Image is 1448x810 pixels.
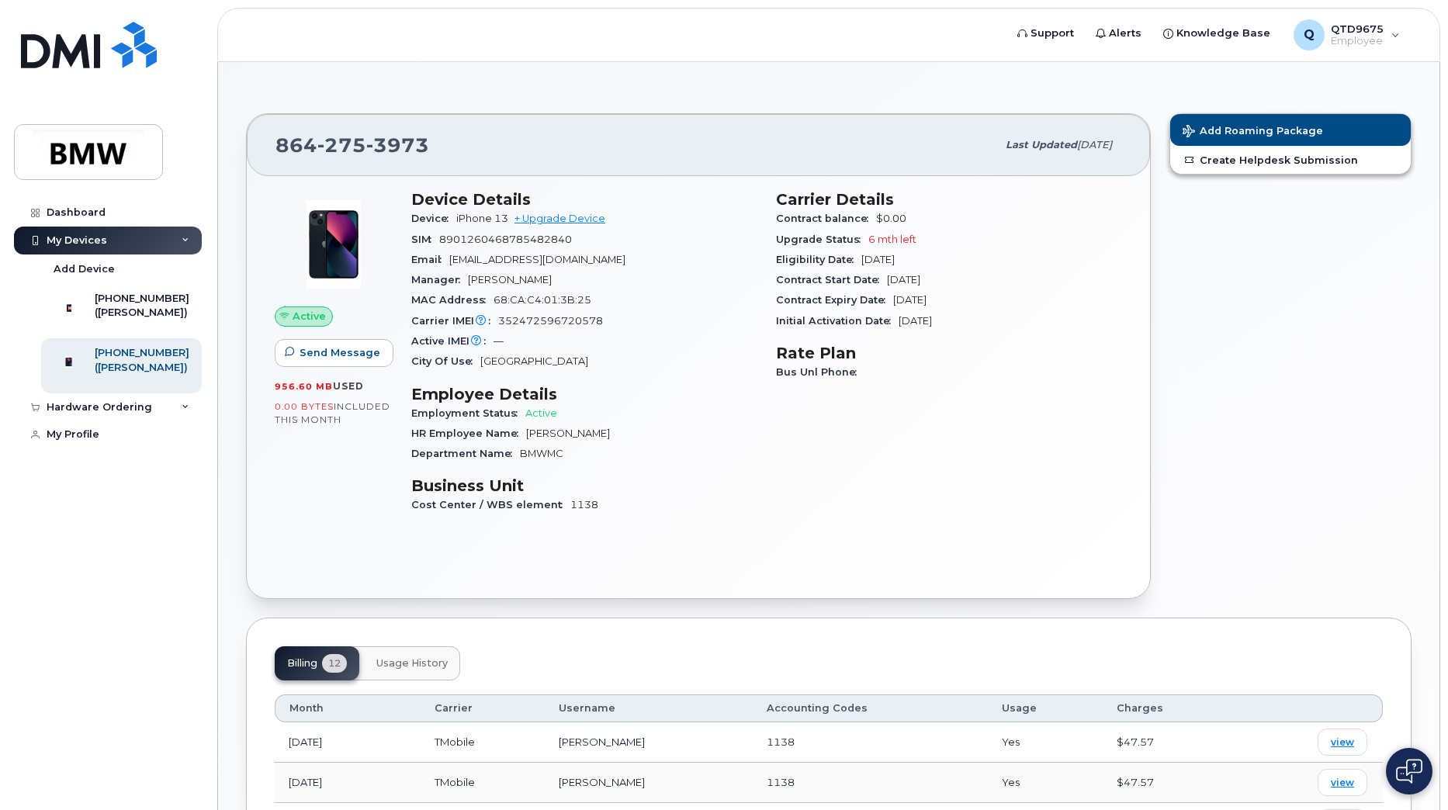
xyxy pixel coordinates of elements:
td: [DATE] [275,763,421,803]
th: Username [545,694,753,722]
span: HR Employee Name [411,427,526,439]
span: Send Message [300,345,380,360]
span: 352472596720578 [498,315,603,327]
td: TMobile [421,763,545,803]
h3: Rate Plan [776,344,1122,362]
span: Cost Center / WBS element [411,499,570,511]
a: + Upgrade Device [514,213,605,224]
td: [PERSON_NAME] [545,722,753,763]
span: Usage History [376,657,448,670]
h3: Employee Details [411,385,757,403]
span: Add Roaming Package [1183,125,1323,140]
span: Contract balance [776,213,876,224]
span: Active [293,309,326,324]
div: $47.57 [1117,735,1225,749]
a: Create Helpdesk Submission [1170,146,1411,174]
span: — [494,335,504,347]
span: view [1331,736,1354,749]
th: Accounting Codes [753,694,988,722]
span: 1138 [767,736,795,748]
td: TMobile [421,722,545,763]
span: 68:CA:C4:01:3B:25 [494,294,591,306]
span: Carrier IMEI [411,315,498,327]
span: iPhone 13 [456,213,508,224]
span: Bus Unl Phone [776,366,864,378]
img: Open chat [1396,759,1422,784]
span: Employment Status [411,407,525,419]
span: 275 [317,133,366,157]
span: Manager [411,274,468,286]
span: [PERSON_NAME] [468,274,552,286]
span: Active IMEI [411,335,494,347]
span: view [1331,776,1354,790]
span: Initial Activation Date [776,315,899,327]
span: Last updated [1006,139,1077,151]
span: Device [411,213,456,224]
span: used [333,380,364,392]
th: Usage [988,694,1103,722]
span: [DATE] [1077,139,1112,151]
th: Charges [1103,694,1238,722]
span: Email [411,254,449,265]
span: 8901260468785482840 [439,234,572,245]
span: Active [525,407,557,419]
button: Send Message [275,339,393,367]
span: [GEOGRAPHIC_DATA] [480,355,588,367]
span: [DATE] [899,315,932,327]
span: Department Name [411,448,520,459]
img: image20231002-3703462-1ig824h.jpeg [287,198,380,291]
td: Yes [988,763,1103,803]
span: SIM [411,234,439,245]
div: $47.57 [1117,775,1225,790]
td: Yes [988,722,1103,763]
span: [DATE] [887,274,920,286]
span: MAC Address [411,294,494,306]
span: Contract Start Date [776,274,887,286]
span: 864 [275,133,429,157]
th: Month [275,694,421,722]
span: [PERSON_NAME] [526,427,610,439]
span: [DATE] [861,254,895,265]
span: 6 mth left [868,234,916,245]
span: Eligibility Date [776,254,861,265]
h3: Business Unit [411,476,757,495]
h3: Carrier Details [776,190,1122,209]
button: Add Roaming Package [1170,114,1411,146]
span: BMWMC [520,448,563,459]
th: Carrier [421,694,545,722]
td: [PERSON_NAME] [545,763,753,803]
span: [EMAIL_ADDRESS][DOMAIN_NAME] [449,254,625,265]
span: 3973 [366,133,429,157]
a: view [1318,769,1367,796]
h3: Device Details [411,190,757,209]
span: 1138 [570,499,598,511]
span: Upgrade Status [776,234,868,245]
span: 1138 [767,776,795,788]
span: 0.00 Bytes [275,401,334,412]
td: [DATE] [275,722,421,763]
span: Contract Expiry Date [776,294,893,306]
a: view [1318,729,1367,756]
span: [DATE] [893,294,927,306]
span: $0.00 [876,213,906,224]
span: City Of Use [411,355,480,367]
span: 956.60 MB [275,381,333,392]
